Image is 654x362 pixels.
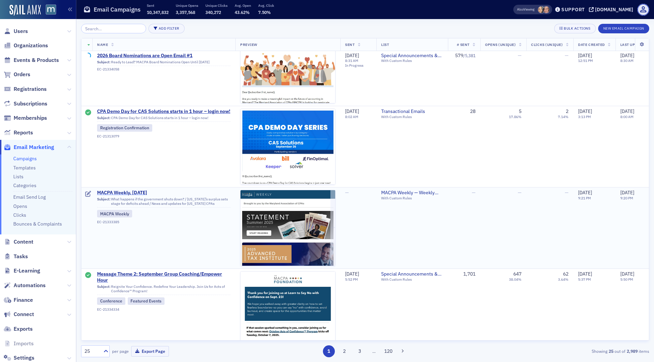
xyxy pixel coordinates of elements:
[13,221,62,227] a: Bounces & Complaints
[381,114,443,119] div: With Custom Rules
[4,129,33,136] a: Reports
[4,100,47,108] a: Subscriptions
[14,253,28,260] span: Tasks
[625,348,639,354] strong: 2,989
[578,42,605,47] span: Date Created
[14,100,47,108] span: Subscriptions
[97,190,231,196] a: MACPA Weekly, [DATE]
[620,190,634,196] span: [DATE]
[531,42,563,47] span: Clicks (Unique)
[97,60,110,64] span: Subject:
[14,56,59,64] span: Events & Products
[637,4,649,16] span: Profile
[457,42,470,47] span: # Sent
[565,190,569,196] span: —
[4,114,47,122] a: Memberships
[205,10,221,15] span: 340,272
[564,27,590,30] div: Bulk Actions
[620,42,647,47] span: Last Updated
[131,346,169,357] button: Export Page
[485,42,516,47] span: Opens (Unique)
[345,277,358,281] time: 5:52 PM
[97,220,231,224] div: EC-21333385
[85,110,91,116] div: Sent
[97,210,132,217] div: MACPA Weekly
[13,182,36,188] a: Categories
[97,197,110,206] span: Subject:
[14,267,40,275] span: E-Learning
[453,53,476,59] div: 579
[97,284,110,293] span: Subject:
[240,42,258,47] span: Preview
[472,190,476,196] span: —
[381,277,443,281] div: With Custom Rules
[620,277,633,281] time: 5:50 PM
[513,271,521,277] div: 647
[4,354,34,362] a: Settings
[94,5,141,14] h1: Email Campaigns
[518,52,521,59] span: —
[4,253,28,260] a: Tasks
[14,129,33,136] span: Reports
[14,144,54,151] span: Email Marketing
[345,52,359,59] span: [DATE]
[14,238,33,246] span: Content
[620,271,634,277] span: [DATE]
[84,348,99,355] div: 25
[381,109,443,115] span: Transactional Emails
[97,60,231,66] div: Ready to Lead? MACPA Board Nominations Open Until [DATE]
[598,24,649,33] button: New Email Campaign
[97,42,108,47] span: Name
[13,174,24,180] a: Lists
[14,71,30,78] span: Orders
[4,42,48,49] a: Organizations
[13,165,36,171] a: Templates
[149,24,185,33] button: Add Filter
[565,52,569,59] span: —
[566,109,569,115] div: 2
[14,340,34,347] span: Imports
[4,238,33,246] a: Content
[4,28,28,35] a: Users
[10,5,41,16] img: SailAMX
[345,190,349,196] span: —
[97,297,125,305] div: Conference
[465,348,649,354] div: Showing out of items
[607,348,614,354] strong: 25
[4,296,33,304] a: Finance
[4,144,54,151] a: Email Marketing
[97,53,231,59] span: 2026 Board Nominations are Open Email #1
[620,108,634,114] span: [DATE]
[381,53,443,59] a: Special Announcements & Special Event Invitations
[13,194,46,200] a: Email Send Log
[578,277,591,281] time: 5:37 PM
[381,190,443,196] a: MACPA Weekly — Weekly Newsletter (for members only)
[554,24,595,33] button: Bulk Actions
[345,114,358,119] time: 8:02 AM
[258,10,271,15] span: 7.50%
[338,345,350,357] button: 2
[13,155,37,162] a: Campaigns
[176,10,195,15] span: 3,357,568
[97,307,231,311] div: EC-21334334
[14,85,47,93] span: Registrations
[538,6,545,13] span: Aiyana Scarborough
[543,6,550,13] span: Katie Foo
[598,25,649,31] a: New Email Campaign
[85,272,91,279] div: Sent
[345,59,358,63] time: 8:31 AM
[595,6,633,13] div: [DOMAIN_NAME]
[561,6,585,13] div: Support
[381,271,443,277] a: Special Announcements & Special Event Invitations
[381,59,443,63] div: With Custom Rules
[381,196,443,200] div: With Custom Rules
[4,85,47,93] a: Registrations
[4,56,59,64] a: Events & Products
[578,271,592,277] span: [DATE]
[4,340,34,347] a: Imports
[518,190,521,196] span: —
[112,348,129,354] label: per page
